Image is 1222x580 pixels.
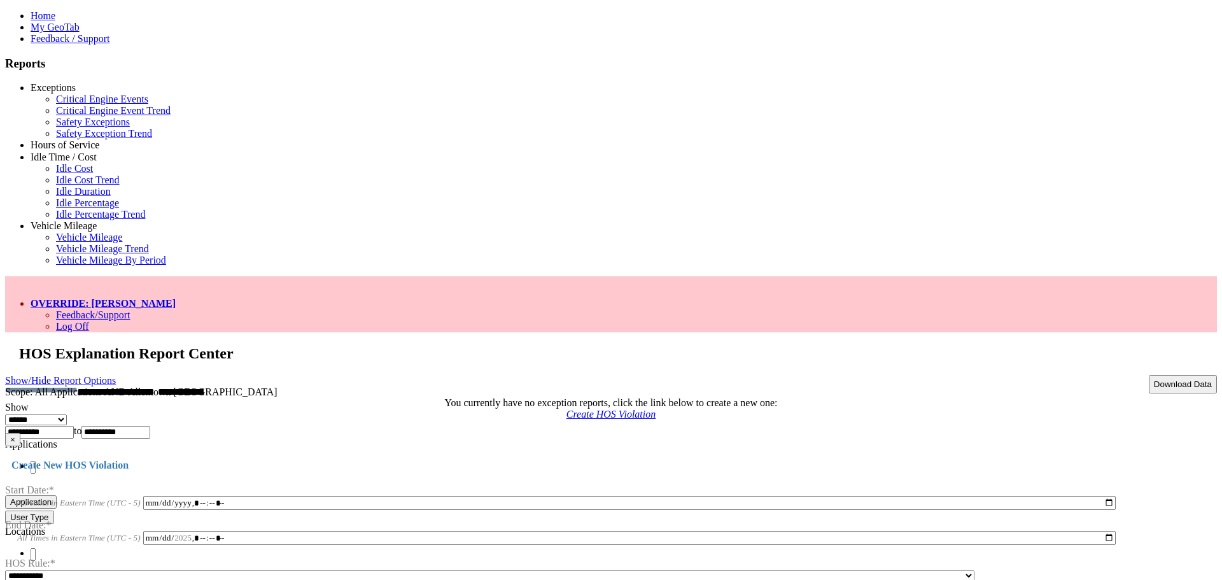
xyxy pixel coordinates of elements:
[17,533,141,542] span: All Times in Eastern Time (UTC - 5)
[5,460,1217,471] h4: Create New HOS Violation
[56,209,145,220] a: Idle Percentage Trend
[56,117,130,127] a: Safety Exceptions
[31,298,176,309] a: OVERRIDE: [PERSON_NAME]
[5,433,20,446] button: ×
[17,498,141,507] span: All Times in Eastern Time (UTC - 5)
[19,345,1217,362] h2: HOS Explanation Report Center
[56,186,111,197] a: Idle Duration
[56,232,122,243] a: Vehicle Mileage
[56,321,89,332] a: Log Off
[5,402,28,413] label: Show
[56,128,152,139] a: Safety Exception Trend
[56,174,120,185] a: Idle Cost Trend
[31,220,97,231] a: Vehicle Mileage
[56,94,148,104] a: Critical Engine Events
[5,503,51,530] label: End Date:*
[56,309,130,320] a: Feedback/Support
[5,553,55,569] label: HOS Rule:*
[56,151,162,162] a: HOS Explanation Reports
[1149,375,1217,393] button: Download Data
[56,197,119,208] a: Idle Percentage
[31,22,80,32] a: My GeoTab
[31,33,109,44] a: Feedback / Support
[566,409,656,420] a: Create HOS Violation
[5,439,57,449] label: Applications
[5,397,1217,409] div: You currently have no exception reports, click the link below to create a new one:
[31,10,55,21] a: Home
[56,255,166,265] a: Vehicle Mileage By Period
[56,163,93,174] a: Idle Cost
[31,82,76,93] a: Exceptions
[5,386,277,397] span: Scope: All Applications AND Allentown [GEOGRAPHIC_DATA]
[5,57,1217,71] h3: Reports
[5,468,54,495] label: Start Date:*
[56,243,149,254] a: Vehicle Mileage Trend
[74,425,81,436] span: to
[31,139,99,150] a: Hours of Service
[56,105,171,116] a: Critical Engine Event Trend
[31,152,97,162] a: Idle Time / Cost
[5,372,116,389] a: Show/Hide Report Options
